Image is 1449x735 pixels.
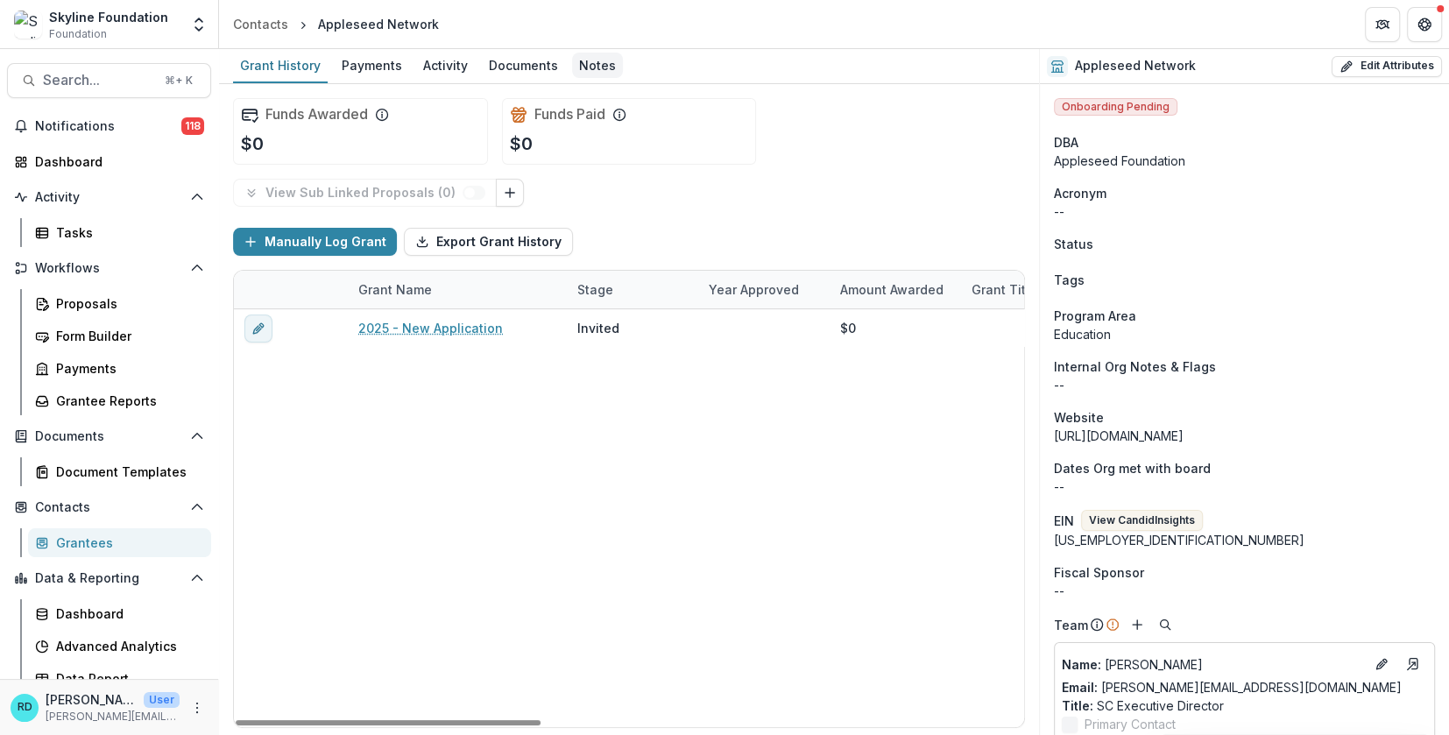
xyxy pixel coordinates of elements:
button: More [187,697,208,718]
div: Stage [567,271,698,308]
div: Form Builder [56,327,197,345]
button: Open Contacts [7,493,211,521]
span: Status [1054,235,1093,253]
p: SC Executive Director [1062,696,1427,715]
div: Appleseed Foundation [1054,152,1435,170]
div: Dashboard [35,152,197,171]
div: Year approved [698,280,809,299]
a: 2025 - New Application [358,319,503,337]
div: Grant Title [961,280,1048,299]
a: Contacts [226,11,295,37]
a: Tasks [28,218,211,247]
div: Skyline Foundation [49,8,168,26]
p: EIN [1054,512,1074,530]
img: Skyline Foundation [14,11,42,39]
button: View Sub Linked Proposals (0) [233,179,497,207]
p: $0 [241,131,264,157]
div: Data Report [56,669,197,688]
div: Raquel Donoso [18,702,32,713]
span: Workflows [35,261,183,276]
button: View CandidInsights [1081,510,1203,531]
span: Primary Contact [1085,715,1176,733]
div: Appleseed Network [318,15,439,33]
button: edit [244,314,272,343]
p: $0 [510,131,533,157]
span: 118 [181,117,204,135]
span: Program Area [1054,307,1136,325]
a: Name: [PERSON_NAME] [1062,655,1364,674]
span: Acronym [1054,184,1106,202]
button: Search [1155,614,1176,635]
a: Payments [335,49,409,83]
p: -- [1054,202,1435,221]
button: Open Data & Reporting [7,564,211,592]
a: Advanced Analytics [28,632,211,661]
div: Grant Title [961,271,1092,308]
span: Tags [1054,271,1085,289]
div: Payments [56,359,197,378]
a: Dashboard [7,147,211,176]
div: Notes [572,53,623,78]
a: Activity [416,49,475,83]
div: Proposals [56,294,197,313]
a: Documents [482,49,565,83]
button: Link Grants [496,179,524,207]
span: Internal Org Notes & Flags [1054,357,1216,376]
div: Grantees [56,534,197,552]
div: Grant Name [348,271,567,308]
button: Partners [1365,7,1400,42]
nav: breadcrumb [226,11,446,37]
div: Amount Awarded [830,271,961,308]
div: Invited [577,319,619,337]
div: Advanced Analytics [56,637,197,655]
p: Team [1054,616,1088,634]
h2: Funds Awarded [265,106,368,123]
p: [PERSON_NAME][EMAIL_ADDRESS][DOMAIN_NAME] [46,709,180,724]
div: Grant Name [348,280,442,299]
button: Edit Attributes [1332,56,1442,77]
div: Year approved [698,271,830,308]
button: Manually Log Grant [233,228,397,256]
a: Proposals [28,289,211,318]
p: [PERSON_NAME] [1062,655,1364,674]
h2: Funds Paid [534,106,605,123]
span: Title : [1062,698,1093,713]
a: [URL][DOMAIN_NAME] [1054,428,1184,443]
a: Grant History [233,49,328,83]
span: Website [1054,408,1104,427]
a: Document Templates [28,457,211,486]
span: Notifications [35,119,181,134]
span: Onboarding Pending [1054,98,1177,116]
div: Tasks [56,223,197,242]
h2: Appleseed Network [1075,59,1196,74]
button: Open Activity [7,183,211,211]
a: Go to contact [1399,650,1427,678]
a: Grantee Reports [28,386,211,415]
div: Document Templates [56,463,197,481]
button: Add [1127,614,1148,635]
a: Grantees [28,528,211,557]
button: Edit [1371,654,1392,675]
span: Name : [1062,657,1101,672]
a: Notes [572,49,623,83]
p: [PERSON_NAME] [46,690,137,709]
span: DBA [1054,133,1078,152]
button: Open Workflows [7,254,211,282]
div: Amount Awarded [830,280,954,299]
span: Fiscal Sponsor [1054,563,1144,582]
button: Get Help [1407,7,1442,42]
span: Data & Reporting [35,571,183,586]
span: Dates Org met with board [1054,459,1211,477]
span: Activity [35,190,183,205]
a: Dashboard [28,599,211,628]
div: Documents [482,53,565,78]
div: Stage [567,280,624,299]
span: Email: [1062,680,1098,695]
div: Grantee Reports [56,392,197,410]
p: View Sub Linked Proposals ( 0 ) [265,186,463,201]
a: Form Builder [28,322,211,350]
a: Email: [PERSON_NAME][EMAIL_ADDRESS][DOMAIN_NAME] [1062,678,1402,696]
p: -- [1054,376,1435,394]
